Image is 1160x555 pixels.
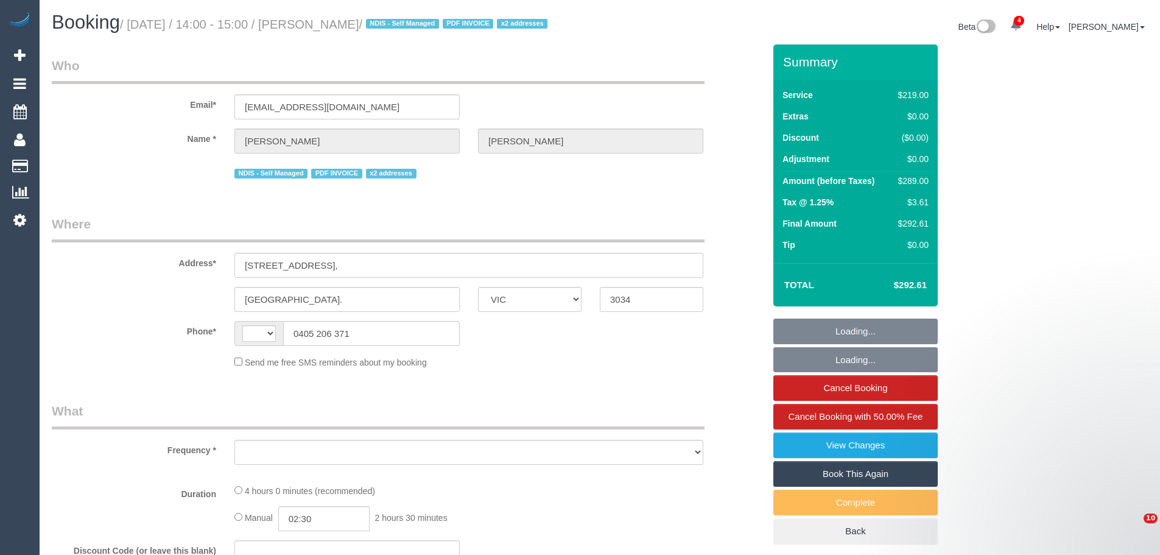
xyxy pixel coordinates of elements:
[245,358,427,367] span: Send me free SMS reminders about my booking
[43,129,225,145] label: Name *
[234,169,308,179] span: NDIS - Self Managed
[234,287,460,312] input: Suburb*
[283,321,460,346] input: Phone*
[782,196,834,208] label: Tax @ 1.25%
[43,94,225,111] label: Email*
[1014,16,1024,26] span: 4
[1119,514,1148,543] iframe: Intercom live chat
[234,129,460,154] input: First Name*
[366,19,439,29] span: NDIS - Self Managed
[893,175,929,187] div: $289.00
[773,518,938,544] a: Back
[773,375,938,401] a: Cancel Booking
[245,513,273,523] span: Manual
[789,411,923,422] span: Cancel Booking with 50.00% Fee
[43,321,225,338] label: Phone*
[43,484,225,500] label: Duration
[893,132,929,144] div: ($0.00)
[893,89,929,101] div: $219.00
[245,486,375,496] span: 4 hours 0 minutes (recommended)
[782,217,837,230] label: Final Amount
[478,129,703,154] input: Last Name*
[893,153,929,165] div: $0.00
[359,18,552,31] span: /
[1036,22,1060,32] a: Help
[893,110,929,122] div: $0.00
[1004,12,1028,39] a: 4
[782,175,874,187] label: Amount (before Taxes)
[234,94,460,119] input: Email*
[120,18,551,31] small: / [DATE] / 14:00 - 15:00 / [PERSON_NAME]
[782,132,819,144] label: Discount
[782,110,809,122] label: Extras
[311,169,362,179] span: PDF INVOICE
[52,402,705,430] legend: What
[958,22,996,32] a: Beta
[773,433,938,458] a: View Changes
[443,19,493,29] span: PDF INVOICE
[600,287,703,312] input: Post Code*
[1069,22,1145,32] a: [PERSON_NAME]
[784,280,814,290] strong: Total
[782,89,813,101] label: Service
[375,513,448,523] span: 2 hours 30 minutes
[52,57,705,84] legend: Who
[52,12,120,33] span: Booking
[7,12,32,29] img: Automaid Logo
[43,253,225,269] label: Address*
[857,280,927,291] h4: $292.61
[366,169,417,179] span: x2 addresses
[893,196,929,208] div: $3.61
[43,440,225,456] label: Frequency *
[893,239,929,251] div: $0.00
[783,55,932,69] h3: Summary
[782,239,795,251] label: Tip
[1144,514,1158,523] span: 10
[773,404,938,430] a: Cancel Booking with 50.00% Fee
[782,153,829,165] label: Adjustment
[497,19,547,29] span: x2 addresses
[975,19,996,35] img: New interface
[893,217,929,230] div: $292.61
[52,215,705,242] legend: Where
[773,461,938,487] a: Book This Again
